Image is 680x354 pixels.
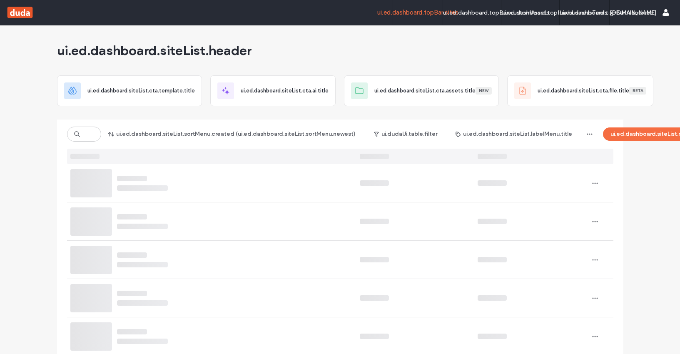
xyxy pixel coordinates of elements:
div: ui.ed.dashboard.siteList.cta.ai.title [210,75,336,106]
label: ui.ed.dashboard.topBar.sites [377,9,458,16]
span: ui.ed.dashboard.siteList.cta.file.title [538,87,629,95]
label: [DOMAIN_NAME] [610,9,657,16]
label: ui.ed.dashboard.topBar.customAssets [443,9,549,16]
button: ui.ed.dashboard.siteList.labelMenu.title [448,127,580,141]
span: ui.ed.dashboard.siteList.cta.template.title [87,87,195,95]
button: ui.dudaUi.table.filter [366,127,445,141]
div: Beta [629,87,646,95]
button: ui.ed.dashboard.siteList.sortMenu.created (ui.ed.dashboard.siteList.sortMenu.newest) [101,127,363,141]
span: ui.ed.dashboard.siteList.header [57,42,251,59]
div: ui.ed.dashboard.siteList.cta.assets.titleNew [344,75,499,106]
span: ui.ed.dashboard.siteList.cta.ai.title [241,87,329,95]
label: ui.ed.dashboard.topBar.businessTools [501,9,608,16]
div: ui.ed.dashboard.siteList.cta.template.title [57,75,202,106]
div: ui.ed.dashboard.siteList.cta.file.titleBeta [507,75,653,106]
label: ui.ed.dashboard.topBar.resources [560,9,653,16]
div: New [476,87,492,95]
span: ui.ed.dashboard.siteList.cta.assets.title [374,87,476,95]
